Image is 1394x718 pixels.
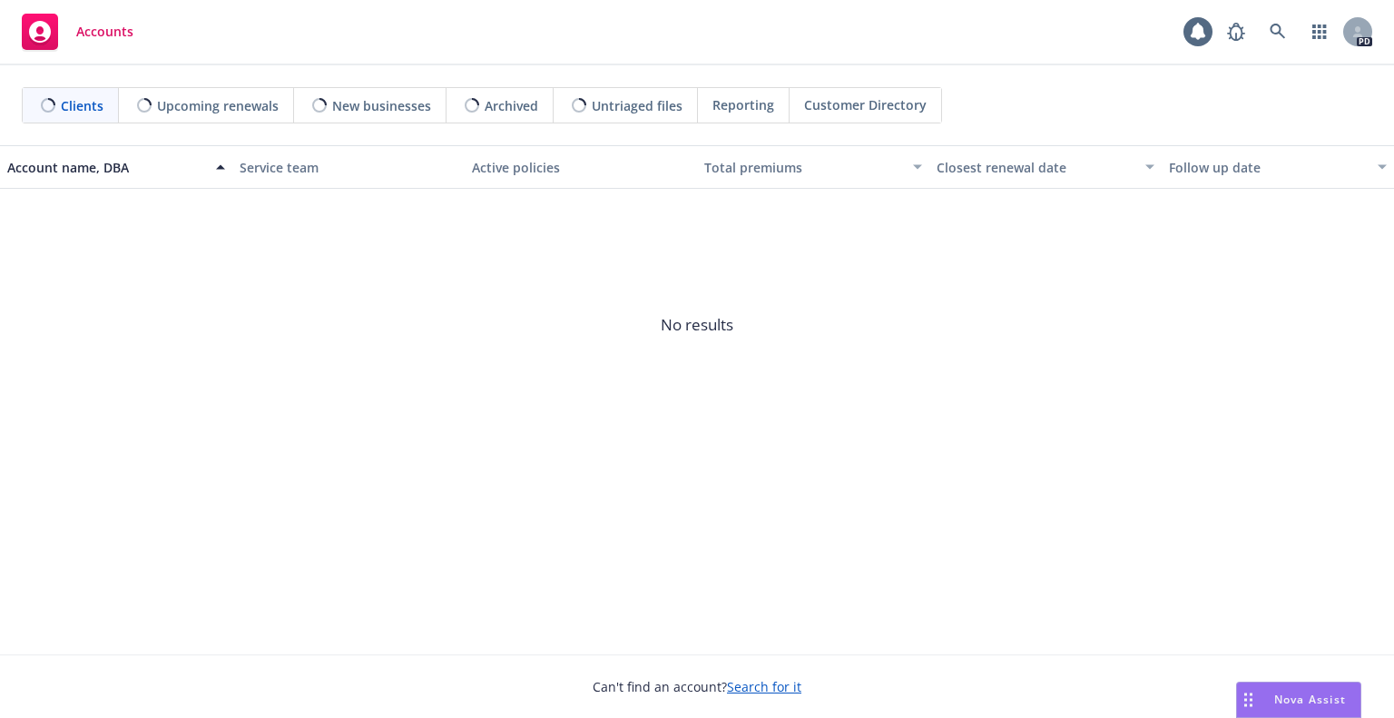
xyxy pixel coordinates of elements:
[1274,692,1346,707] span: Nova Assist
[727,678,801,695] a: Search for it
[485,96,538,115] span: Archived
[1260,14,1296,50] a: Search
[1169,158,1367,177] div: Follow up date
[804,95,927,114] span: Customer Directory
[332,96,431,115] span: New businesses
[937,158,1134,177] div: Closest renewal date
[593,677,801,696] span: Can't find an account?
[1301,14,1338,50] a: Switch app
[15,6,141,57] a: Accounts
[1162,145,1394,189] button: Follow up date
[240,158,457,177] div: Service team
[712,95,774,114] span: Reporting
[592,96,682,115] span: Untriaged files
[1237,683,1260,717] div: Drag to move
[7,158,205,177] div: Account name, DBA
[697,145,929,189] button: Total premiums
[61,96,103,115] span: Clients
[472,158,690,177] div: Active policies
[157,96,279,115] span: Upcoming renewals
[1236,682,1361,718] button: Nova Assist
[704,158,902,177] div: Total premiums
[232,145,465,189] button: Service team
[465,145,697,189] button: Active policies
[1218,14,1254,50] a: Report a Bug
[76,25,133,39] span: Accounts
[929,145,1162,189] button: Closest renewal date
